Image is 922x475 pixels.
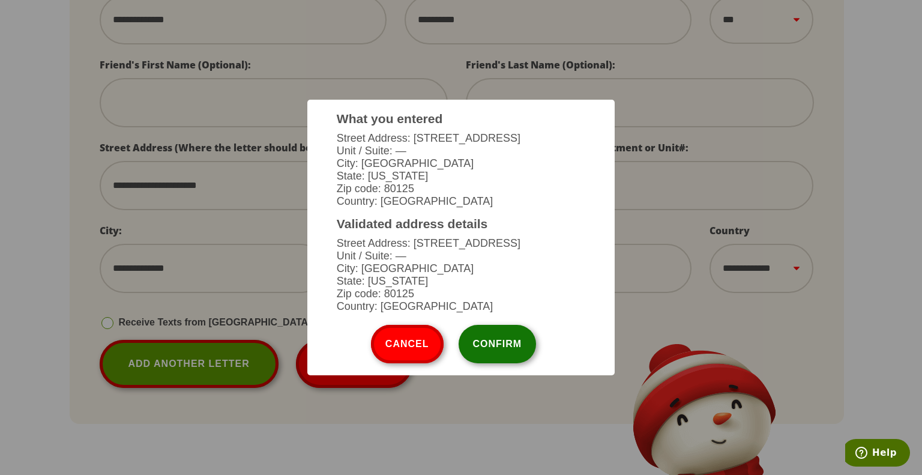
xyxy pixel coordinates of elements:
[337,300,585,313] li: Country: [GEOGRAPHIC_DATA]
[459,325,537,363] button: Confirm
[337,237,585,250] li: Street Address: [STREET_ADDRESS]
[337,170,585,183] li: State: [US_STATE]
[337,145,585,157] li: Unit / Suite: —
[337,217,585,231] h3: Validated address details
[337,195,585,208] li: Country: [GEOGRAPHIC_DATA]
[371,325,444,363] button: Cancel
[337,183,585,195] li: Zip code: 80125
[337,132,585,145] li: Street Address: [STREET_ADDRESS]
[337,157,585,170] li: City: [GEOGRAPHIC_DATA]
[337,288,585,300] li: Zip code: 80125
[337,275,585,288] li: State: [US_STATE]
[337,250,585,262] li: Unit / Suite: —
[337,112,585,126] h3: What you entered
[337,262,585,275] li: City: [GEOGRAPHIC_DATA]
[845,439,910,469] iframe: Opens a widget where you can find more information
